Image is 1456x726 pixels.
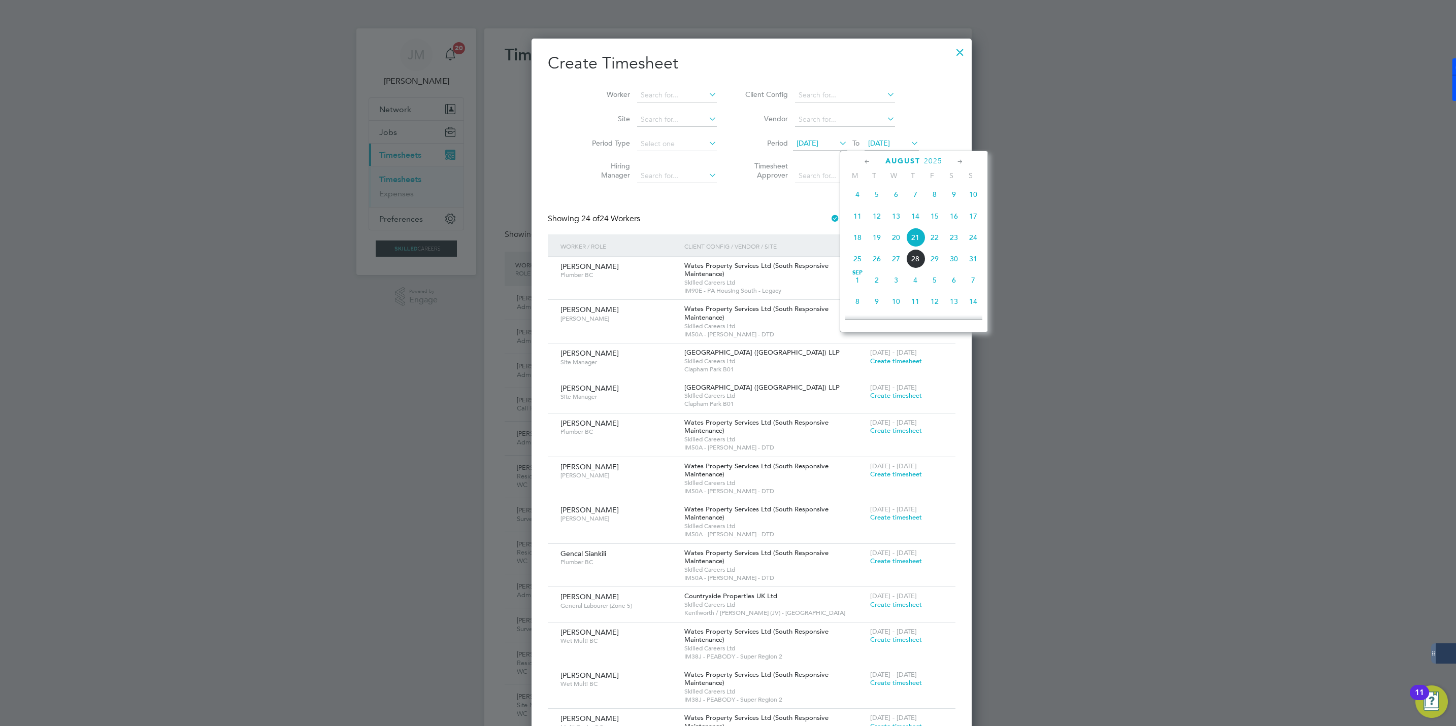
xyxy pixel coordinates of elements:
span: IM90E - PA Housing South - Legacy [684,287,865,295]
div: Showing [548,214,642,224]
span: [GEOGRAPHIC_DATA] ([GEOGRAPHIC_DATA]) LLP [684,348,840,357]
span: 18 [906,313,925,332]
span: 9 [944,185,964,204]
span: 4 [848,185,867,204]
span: To [849,136,863,150]
span: Create timesheet [870,391,922,400]
span: 27 [886,249,906,268]
span: 16 [944,206,964,226]
span: 9 [867,292,886,311]
span: [PERSON_NAME] [560,462,619,471]
span: 3 [886,270,906,290]
div: Worker / Role [558,234,682,258]
span: 20 [944,313,964,332]
span: 5 [867,185,886,204]
span: Create timesheet [870,557,922,565]
span: 18 [848,228,867,247]
span: M [845,171,865,180]
span: Skilled Careers Ltd [684,601,865,609]
span: Wates Property Services Ltd (South Responsive Maintenance) [684,304,829,322]
span: IM38J - PEABODY - Super Region 2 [684,652,865,661]
span: 13 [886,206,906,226]
span: [PERSON_NAME] [560,349,619,358]
span: General Labourer (Zone 5) [560,602,677,610]
span: 22 [925,228,944,247]
span: Wates Property Services Ltd (South Responsive Maintenance) [684,418,829,435]
span: [PERSON_NAME] [560,471,677,479]
span: 2 [867,270,886,290]
span: Wates Property Services Ltd (South Responsive Maintenance) [684,627,829,644]
span: 14 [906,206,925,226]
span: Gencal Siankili [560,549,606,558]
span: August [885,157,920,165]
div: 11 [1415,693,1424,706]
span: [PERSON_NAME] [560,592,619,601]
span: 5 [925,270,944,290]
span: 23 [944,228,964,247]
label: Hide created timesheets [830,214,933,224]
span: 12 [867,206,886,226]
span: [PERSON_NAME] [560,315,677,323]
span: Skilled Careers Ltd [684,392,865,400]
span: Plumber BC [560,271,677,279]
span: 2025 [924,157,942,165]
span: 7 [964,270,983,290]
span: Sep [848,270,867,275]
input: Search for... [795,169,895,183]
span: [DATE] - [DATE] [870,548,917,557]
span: Site Manager [560,358,677,366]
span: Skilled Careers Ltd [684,279,865,287]
span: IM50A - [PERSON_NAME] - DTD [684,330,865,338]
span: [PERSON_NAME] [560,384,619,393]
span: 6 [886,185,906,204]
span: 10 [964,185,983,204]
span: 28 [906,249,925,268]
span: 24 Workers [581,214,640,224]
span: Wates Property Services Ltd (South Responsive Maintenance) [684,462,829,479]
span: Kenilworth / [PERSON_NAME] (JV) - [GEOGRAPHIC_DATA] [684,609,865,617]
span: 11 [848,206,867,226]
span: 17 [964,206,983,226]
span: [DATE] - [DATE] [870,505,917,513]
span: 7 [906,185,925,204]
span: [PERSON_NAME] [560,305,619,314]
input: Search for... [795,113,895,127]
input: Search for... [637,169,717,183]
span: [PERSON_NAME] [560,628,619,637]
span: 21 [964,313,983,332]
label: Site [584,114,630,123]
span: Plumber BC [560,428,677,436]
div: Client Config / Vendor / Site [682,234,868,258]
span: T [865,171,884,180]
label: Hiring Manager [584,161,630,180]
span: Create timesheet [870,678,922,687]
span: S [961,171,980,180]
span: 8 [848,292,867,311]
span: Wet Multi BC [560,637,677,645]
span: Wet Multi BC [560,680,677,688]
span: 29 [925,249,944,268]
label: Client Config [742,90,788,99]
span: Skilled Careers Ltd [684,322,865,330]
span: Create timesheet [870,600,922,609]
span: 8 [925,185,944,204]
span: Skilled Careers Ltd [684,566,865,574]
span: [DATE] - [DATE] [870,713,917,722]
span: [DATE] - [DATE] [870,383,917,392]
label: Timesheet Approver [742,161,788,180]
span: 14 [964,292,983,311]
span: 15 [925,206,944,226]
span: IM50A - [PERSON_NAME] - DTD [684,487,865,495]
label: Vendor [742,114,788,123]
span: Wates Property Services Ltd (South Responsive Maintenance) [684,548,829,566]
span: Skilled Careers Ltd [684,435,865,443]
span: Create timesheet [870,513,922,522]
label: Period Type [584,139,630,148]
span: Wates Property Services Ltd (South Responsive Maintenance) [684,261,829,279]
span: IM50A - [PERSON_NAME] - DTD [684,574,865,582]
span: S [942,171,961,180]
span: 6 [944,270,964,290]
span: 21 [906,228,925,247]
span: [PERSON_NAME] [560,262,619,271]
span: 12 [925,292,944,311]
